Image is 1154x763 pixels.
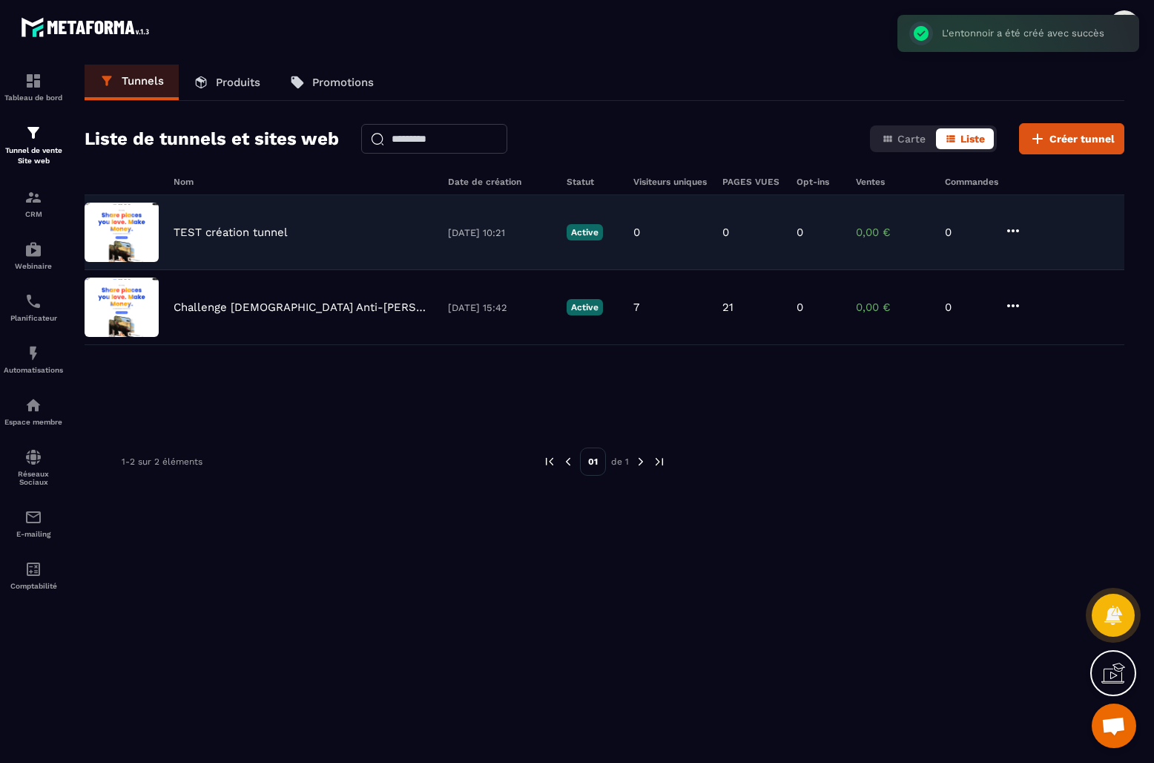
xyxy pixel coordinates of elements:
[897,133,926,145] span: Carte
[580,448,606,476] p: 01
[179,65,275,100] a: Produits
[945,226,989,239] p: 0
[856,226,930,239] p: 0,00 €
[122,456,202,467] p: 1-2 sur 2 éléments
[797,226,803,239] p: 0
[174,301,433,314] p: Challenge [DEMOGRAPHIC_DATA] Anti-[PERSON_NAME]
[24,124,42,142] img: formation
[448,302,552,313] p: [DATE] 15:42
[85,65,179,100] a: Tunnels
[4,281,63,333] a: schedulerschedulerPlanificateur
[4,61,63,113] a: formationformationTableau de bord
[24,560,42,578] img: accountant
[24,396,42,414] img: automations
[1092,704,1136,748] div: Ouvrir le chat
[567,224,603,240] p: Active
[945,301,989,314] p: 0
[873,128,934,149] button: Carte
[567,177,619,187] h6: Statut
[4,113,63,177] a: formationformationTunnel de vente Site web
[4,437,63,497] a: social-networksocial-networkRéseaux Sociaux
[24,448,42,466] img: social-network
[4,177,63,229] a: formationformationCRM
[722,226,729,239] p: 0
[4,94,63,102] p: Tableau de bord
[85,203,159,262] img: image
[122,74,164,88] p: Tunnels
[4,470,63,486] p: Réseaux Sociaux
[960,133,985,145] span: Liste
[633,177,708,187] h6: Visiteurs uniques
[24,292,42,310] img: scheduler
[567,299,603,315] p: Active
[448,227,552,238] p: [DATE] 10:21
[4,530,63,538] p: E-mailing
[216,76,260,89] p: Produits
[945,177,998,187] h6: Commandes
[722,301,733,314] p: 21
[936,128,994,149] button: Liste
[4,210,63,218] p: CRM
[4,262,63,270] p: Webinaire
[21,13,154,41] img: logo
[4,418,63,426] p: Espace membre
[24,240,42,258] img: automations
[1019,123,1124,154] button: Créer tunnel
[174,226,288,239] p: TEST création tunnel
[448,177,552,187] h6: Date de création
[4,549,63,601] a: accountantaccountantComptabilité
[275,65,389,100] a: Promotions
[611,456,629,468] p: de 1
[633,226,640,239] p: 0
[856,301,930,314] p: 0,00 €
[312,76,374,89] p: Promotions
[1049,131,1115,146] span: Créer tunnel
[4,385,63,437] a: automationsautomationsEspace membre
[24,508,42,526] img: email
[85,278,159,337] img: image
[653,455,666,468] img: next
[633,301,639,314] p: 7
[561,455,575,468] img: prev
[797,177,841,187] h6: Opt-ins
[4,333,63,385] a: automationsautomationsAutomatisations
[856,177,930,187] h6: Ventes
[4,229,63,281] a: automationsautomationsWebinaire
[174,177,433,187] h6: Nom
[24,189,42,206] img: formation
[4,582,63,590] p: Comptabilité
[24,72,42,90] img: formation
[4,497,63,549] a: emailemailE-mailing
[722,177,782,187] h6: PAGES VUES
[634,455,647,468] img: next
[543,455,556,468] img: prev
[797,301,803,314] p: 0
[85,124,339,154] h2: Liste de tunnels et sites web
[4,145,63,166] p: Tunnel de vente Site web
[24,344,42,362] img: automations
[4,314,63,322] p: Planificateur
[4,366,63,374] p: Automatisations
